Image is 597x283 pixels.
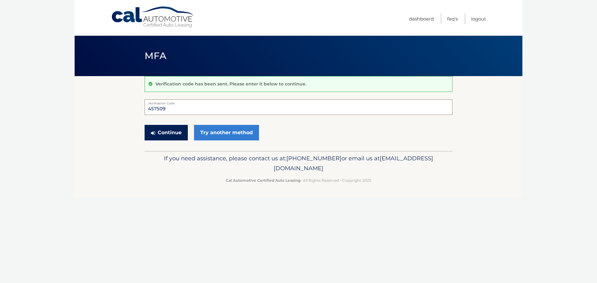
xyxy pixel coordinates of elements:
[286,155,341,162] span: [PHONE_NUMBER]
[194,125,259,140] a: Try another method
[226,178,300,183] strong: Cal Automotive Certified Auto Leasing
[111,6,195,28] a: Cal Automotive
[471,14,486,24] a: Logout
[149,177,448,184] p: - All Rights Reserved - Copyright 2025
[149,153,448,173] p: If you need assistance, please contact us at: or email us at
[274,155,433,172] span: [EMAIL_ADDRESS][DOMAIN_NAME]
[145,125,188,140] button: Continue
[447,14,458,24] a: FAQ's
[409,14,434,24] a: Dashboard
[145,99,452,115] input: Verification Code
[155,81,306,87] p: Verification code has been sent. Please enter it below to continue.
[145,99,452,104] label: Verification Code
[145,50,166,62] span: MFA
